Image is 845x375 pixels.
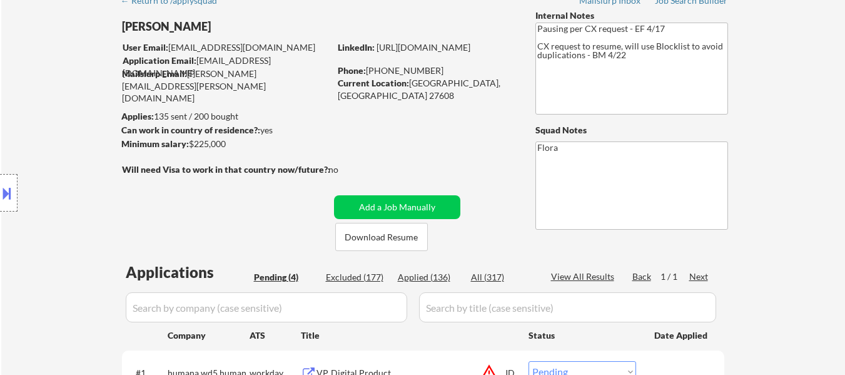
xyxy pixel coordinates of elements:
[471,271,534,284] div: All (317)
[338,65,366,76] strong: Phone:
[398,271,460,284] div: Applied (136)
[326,271,388,284] div: Excluded (177)
[660,270,689,283] div: 1 / 1
[121,110,330,123] div: 135 sent / 200 bought
[535,124,728,136] div: Squad Notes
[334,195,460,219] button: Add a Job Manually
[328,163,364,176] div: no
[254,271,316,284] div: Pending (4)
[301,329,517,342] div: Title
[338,42,375,53] strong: LinkedIn:
[122,164,330,175] strong: Will need Visa to work in that country now/future?:
[126,292,407,322] input: Search by company (case sensitive)
[338,78,409,88] strong: Current Location:
[535,9,728,22] div: Internal Notes
[122,68,330,105] div: [PERSON_NAME][EMAIL_ADDRESS][PERSON_NAME][DOMAIN_NAME]
[121,138,330,150] div: $225,000
[632,270,652,283] div: Back
[123,55,196,66] strong: Application Email:
[551,270,618,283] div: View All Results
[335,223,428,251] button: Download Resume
[122,19,379,34] div: [PERSON_NAME]
[122,68,187,79] strong: Mailslurp Email:
[529,324,636,346] div: Status
[168,329,250,342] div: Company
[338,64,515,77] div: [PHONE_NUMBER]
[377,42,470,53] a: [URL][DOMAIN_NAME]
[123,54,330,79] div: [EMAIL_ADDRESS][DOMAIN_NAME]
[689,270,709,283] div: Next
[123,41,330,54] div: [EMAIL_ADDRESS][DOMAIN_NAME]
[654,329,709,342] div: Date Applied
[419,292,716,322] input: Search by title (case sensitive)
[123,42,168,53] strong: User Email:
[250,329,301,342] div: ATS
[338,77,515,101] div: [GEOGRAPHIC_DATA], [GEOGRAPHIC_DATA] 27608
